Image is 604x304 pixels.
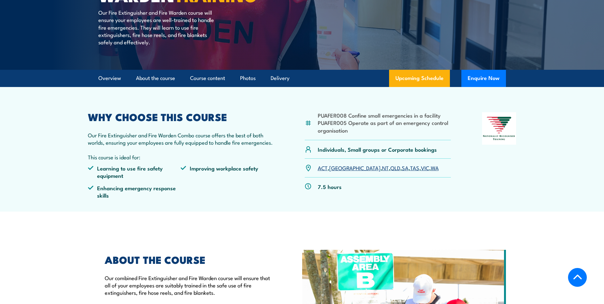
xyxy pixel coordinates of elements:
[181,164,274,179] li: Improving workplace safety
[98,9,215,46] p: Our Fire Extinguisher and Fire Warden course will ensure your employees are well-trained to handl...
[329,164,380,171] a: [GEOGRAPHIC_DATA]
[389,70,450,87] a: Upcoming Schedule
[105,255,273,264] h2: ABOUT THE COURSE
[271,70,289,87] a: Delivery
[240,70,256,87] a: Photos
[318,164,328,171] a: ACT
[136,70,175,87] a: About the course
[318,112,451,119] li: PUAFER008 Confine small emergencies in a facility
[410,164,419,171] a: TAS
[431,164,439,171] a: WA
[98,70,121,87] a: Overview
[88,112,274,121] h2: WHY CHOOSE THIS COURSE
[88,153,274,161] p: This course is ideal for:
[402,164,409,171] a: SA
[318,164,439,171] p: , , , , , , ,
[88,164,181,179] li: Learning to use fire safety equipment
[390,164,400,171] a: QLD
[105,274,273,296] p: Our combined Fire Extinguisher and Fire Warden course will ensure that all of your employees are ...
[318,146,437,153] p: Individuals, Small groups or Corporate bookings
[318,183,342,190] p: 7.5 hours
[382,164,389,171] a: NT
[482,112,516,145] img: Nationally Recognised Training logo.
[88,184,181,199] li: Enhancing emergency response skills
[190,70,225,87] a: Course content
[88,131,274,146] p: Our Fire Extinguisher and Fire Warden Combo course offers the best of both worlds, ensuring your ...
[461,70,506,87] button: Enquire Now
[318,119,451,134] li: PUAFER005 Operate as part of an emergency control organisation
[421,164,429,171] a: VIC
